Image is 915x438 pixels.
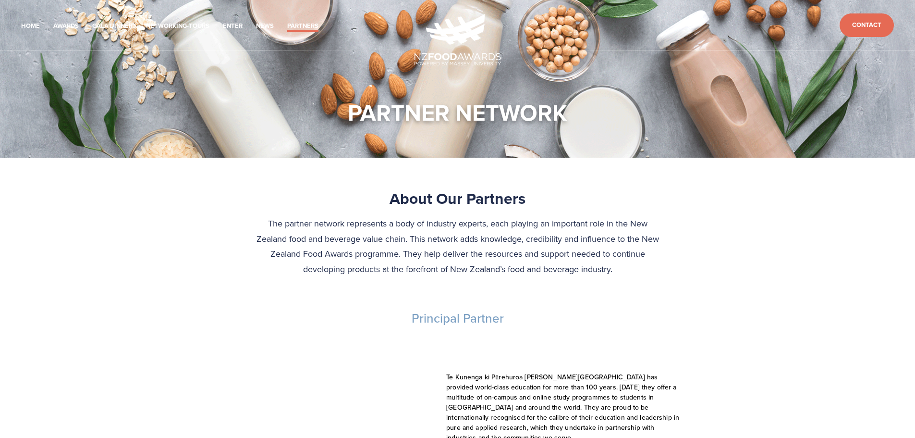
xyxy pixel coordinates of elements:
a: Gala Dinner [92,21,133,32]
strong: About Our Partners [390,187,525,210]
a: Home [21,21,40,32]
a: Partners [287,21,318,32]
a: News [256,21,274,32]
a: Enter [223,21,243,32]
a: Contact [840,13,894,37]
p: The partner network represents a body of industry experts, each playing an important role in the ... [256,216,660,276]
h3: Principal Partner [150,311,765,326]
h1: PARTNER NETWORK [348,98,567,127]
a: Networking-Tours [146,21,209,32]
a: Awards [53,21,79,32]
